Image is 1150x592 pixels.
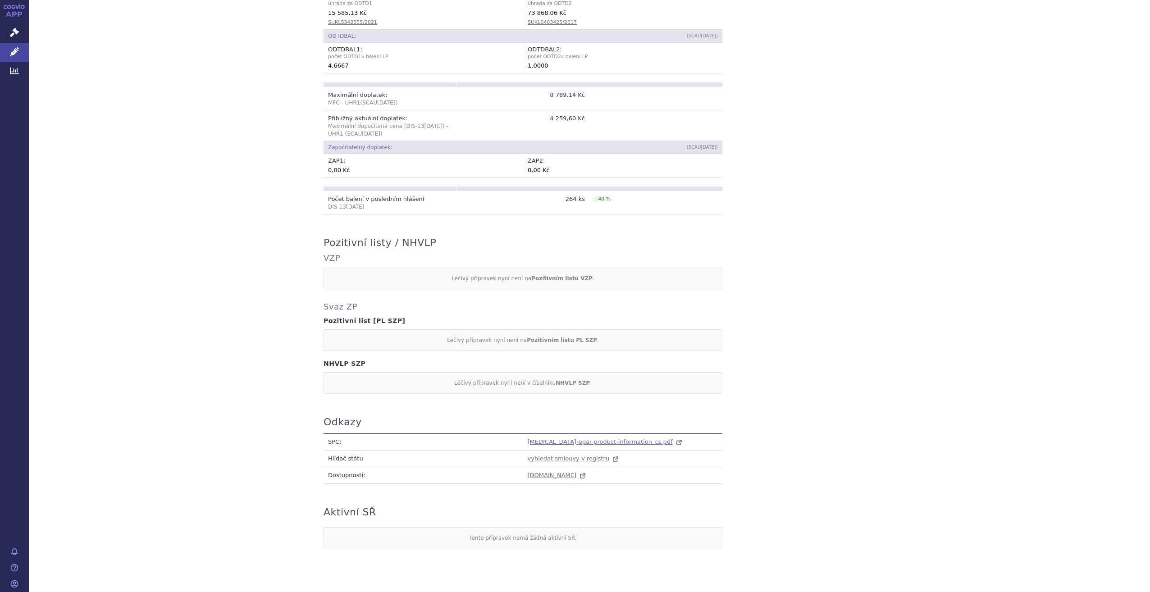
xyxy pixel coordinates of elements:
h3: Odkazy [324,416,362,428]
td: 4 259,60 Kč [456,110,589,141]
a: SUKLS403425/2017 [528,19,577,25]
span: 1 [358,54,361,59]
span: 1 [340,157,343,164]
h4: Pozitivní list [PL SZP] [324,317,855,325]
span: (SCAU ) [687,33,718,38]
span: (SCAU ) [687,145,718,150]
span: 2 [569,0,572,6]
td: Maximální doplatek: [324,87,456,110]
p: DIS-13 [328,203,452,211]
span: [DATE] [362,131,380,137]
p: MFC - UHR1 [328,99,452,107]
span: [DATE] [346,204,365,210]
span: [DATE] [377,100,396,106]
h4: Svaz ZP [324,302,855,312]
td: Dostupnosti: [324,467,523,483]
span: [DATE] [701,145,716,150]
span: počet ODTD v balení LP [528,53,718,61]
span: [DOMAIN_NAME] [528,472,577,478]
a: [MEDICAL_DATA]-epar-product-information_cs.pdf [528,438,684,445]
td: ZAP : [523,154,723,177]
span: 1 [356,46,360,53]
a: vyhledat smlouvy v registru [528,455,621,462]
div: 4,6667 [328,61,518,70]
span: [DATE] [701,33,716,38]
div: 73 868,06 Kč [528,8,718,17]
div: Léčivý přípravek nyní není v číselníku . [324,372,722,394]
span: (SCAU ) [360,100,397,106]
span: 2 [556,46,560,53]
h3: Aktivní SŘ [324,506,376,518]
td: Přibližný aktuální doplatek: [324,110,456,141]
strong: NHVLP SZP [556,380,590,386]
h4: VZP [324,253,855,263]
a: SUKLS342555/2021 [328,19,377,25]
div: Tento přípravek nemá žádná aktivní SŘ. [324,527,722,549]
td: Započitatelný doplatek: [324,141,589,154]
a: [DOMAIN_NAME] [528,472,588,478]
strong: Pozitivním listu VZP [531,275,593,282]
td: SPC: [324,433,523,451]
td: ODTDBAL: [324,30,589,43]
td: ODTDBAL : [324,43,523,73]
span: 2 [558,54,561,59]
p: Maximální dopočítaná cena (DIS-13 ) - UHR1 (SCAU ) [328,123,452,138]
td: 8 789,14 Kč [456,87,589,110]
td: Hlídač státu [324,450,523,467]
span: [MEDICAL_DATA]-epar-product-information_cs.pdf [528,438,673,445]
td: Počet balení v posledním hlášení [324,191,456,214]
td: ODTDBAL : [523,43,723,73]
span: počet ODTD v balení LP [328,53,518,61]
div: 0,00 Kč [328,165,518,174]
td: 264 ks [456,191,589,214]
div: Léčivý přípravek nyní není na . [324,268,722,289]
span: vyhledat smlouvy v registru [528,455,610,462]
span: +40 % [594,196,611,202]
span: 1 [369,0,372,6]
td: ZAP : [324,154,523,177]
div: 1,0000 [528,61,718,70]
strong: Pozitivním listu PL SZP [527,337,597,343]
h3: Pozitivní listy / NHVLP [324,237,436,249]
div: Léčivý přípravek nyní není na . [324,329,722,351]
div: 15 585,13 Kč [328,8,518,17]
span: [DATE] [424,123,443,129]
span: 2 [539,157,543,164]
div: 0,00 Kč [528,165,718,174]
h4: NHVLP SZP [324,360,855,368]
